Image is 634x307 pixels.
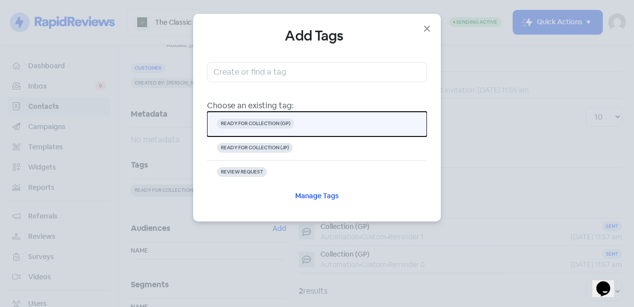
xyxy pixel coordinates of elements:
div: Choose an existing tag: [207,100,427,112]
button: READY FOR COLLECTION (JP) [207,136,427,161]
button: Manage Tags [287,184,347,208]
iframe: chat widget [592,267,624,297]
span: REVIEW REQUEST [217,167,267,177]
span: READY FOR COLLECTION (JP) [217,143,293,153]
button: REVIEW REQUEST [207,160,427,184]
input: Create or find a tag [207,62,427,82]
h4: Add Tags [207,28,427,44]
button: READY FOR COLLECTION (GP) [207,112,427,136]
span: READY FOR COLLECTION (GP) [217,119,294,129]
